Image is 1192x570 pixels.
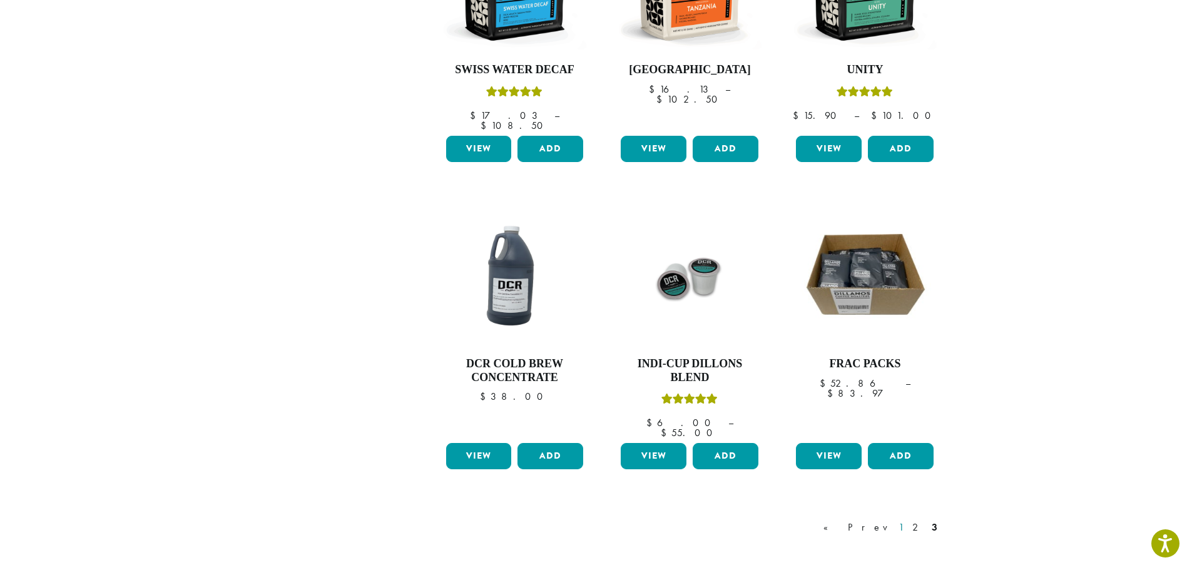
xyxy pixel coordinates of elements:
[618,203,762,438] a: Indi-Cup Dillons BlendRated 5.00 out of 5
[661,426,718,439] bdi: 55.00
[480,390,491,403] span: $
[656,93,667,106] span: $
[480,390,549,403] bdi: 38.00
[820,377,894,390] bdi: 52.86
[837,84,893,103] div: Rated 5.00 out of 5
[618,63,762,77] h4: [GEOGRAPHIC_DATA]
[871,109,937,122] bdi: 101.00
[827,387,838,400] span: $
[618,203,762,347] img: 75CT-INDI-CUP-1.jpg
[646,416,716,429] bdi: 6.00
[728,416,733,429] span: –
[646,416,657,429] span: $
[854,109,859,122] span: –
[481,119,491,132] span: $
[446,443,512,469] a: View
[793,203,937,347] img: DCR-Frac-Pack-Image-1200x1200-300x300.jpg
[661,426,671,439] span: $
[827,387,902,400] bdi: 83.97
[868,136,934,162] button: Add
[661,392,718,410] div: Rated 5.00 out of 5
[649,83,713,96] bdi: 16.13
[618,357,762,384] h4: Indi-Cup Dillons Blend
[821,520,892,535] a: « Prev
[793,63,937,77] h4: Unity
[896,520,906,535] a: 1
[693,136,758,162] button: Add
[871,109,882,122] span: $
[554,109,559,122] span: –
[517,443,583,469] button: Add
[910,520,925,535] a: 2
[446,136,512,162] a: View
[443,203,587,438] a: DCR Cold Brew Concentrate $38.00
[868,443,934,469] button: Add
[649,83,660,96] span: $
[929,520,940,535] a: 3
[443,357,587,384] h4: DCR Cold Brew Concentrate
[443,63,587,77] h4: Swiss Water Decaf
[796,136,862,162] a: View
[470,109,481,122] span: $
[517,136,583,162] button: Add
[905,377,910,390] span: –
[796,443,862,469] a: View
[793,109,803,122] span: $
[793,357,937,371] h4: Frac Packs
[470,109,543,122] bdi: 17.03
[481,119,549,132] bdi: 108.50
[621,136,686,162] a: View
[486,84,543,103] div: Rated 5.00 out of 5
[793,203,937,438] a: Frac Packs
[621,443,686,469] a: View
[793,109,842,122] bdi: 15.90
[693,443,758,469] button: Add
[725,83,730,96] span: –
[656,93,723,106] bdi: 102.50
[820,377,830,390] span: $
[442,203,586,347] img: DCR-Cold-Brew-Concentrate.jpg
